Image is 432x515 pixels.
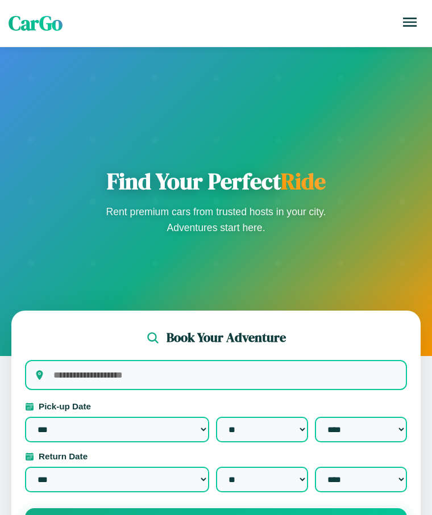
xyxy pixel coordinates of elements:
h2: Book Your Adventure [167,329,286,346]
label: Return Date [25,451,407,461]
h1: Find Your Perfect [102,168,330,195]
span: Ride [281,166,326,196]
span: CarGo [9,10,63,37]
p: Rent premium cars from trusted hosts in your city. Adventures start here. [102,204,330,236]
label: Pick-up Date [25,401,407,411]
